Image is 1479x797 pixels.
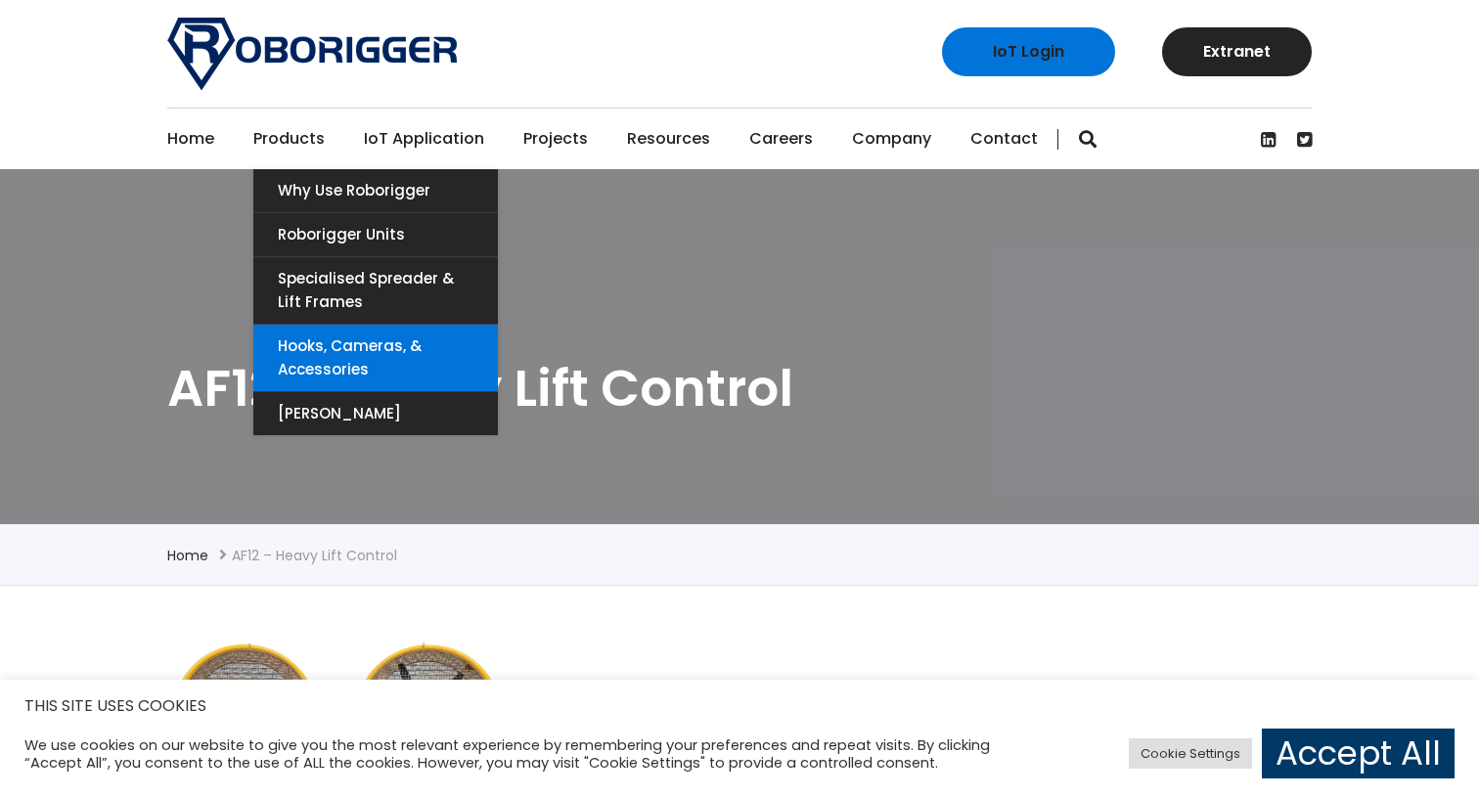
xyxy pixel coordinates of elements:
[1129,738,1252,769] a: Cookie Settings
[167,546,208,565] a: Home
[253,257,498,324] a: Specialised Spreader & Lift Frames
[253,325,498,391] a: Hooks, Cameras, & Accessories
[970,109,1038,169] a: Contact
[253,109,325,169] a: Products
[1262,729,1455,778] a: Accept All
[749,109,813,169] a: Careers
[24,736,1025,772] div: We use cookies on our website to give you the most relevant experience by remembering your prefer...
[523,109,588,169] a: Projects
[167,109,214,169] a: Home
[942,27,1115,76] a: IoT Login
[167,18,457,90] img: Roborigger
[627,109,710,169] a: Resources
[1162,27,1312,76] a: Extranet
[852,109,931,169] a: Company
[232,544,397,567] li: AF12 – Heavy Lift Control
[24,693,1455,719] h5: THIS SITE USES COOKIES
[167,355,1312,421] h1: AF12 – Heavy Lift Control
[253,392,498,435] a: [PERSON_NAME]
[364,109,484,169] a: IoT Application
[253,169,498,212] a: Why use Roborigger
[253,213,498,256] a: Roborigger Units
